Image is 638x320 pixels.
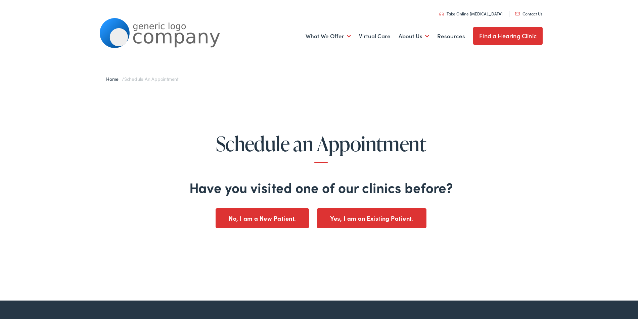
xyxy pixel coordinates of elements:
[26,131,616,162] h1: Schedule an Appointment
[515,10,542,15] a: Contact Us
[306,23,351,48] a: What We Offer
[515,11,520,14] img: utility icon
[317,207,426,227] button: Yes, I am an Existing Patient.
[124,74,178,81] span: Schedule an Appointment
[106,74,122,81] a: Home
[399,23,429,48] a: About Us
[26,178,616,194] h2: Have you visited one of our clinics before?
[439,11,444,15] img: utility icon
[439,10,503,15] a: Take Online [MEDICAL_DATA]
[359,23,391,48] a: Virtual Care
[106,74,178,81] span: /
[216,207,309,227] button: No, I am a New Patient.
[473,26,543,44] a: Find a Hearing Clinic
[437,23,465,48] a: Resources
